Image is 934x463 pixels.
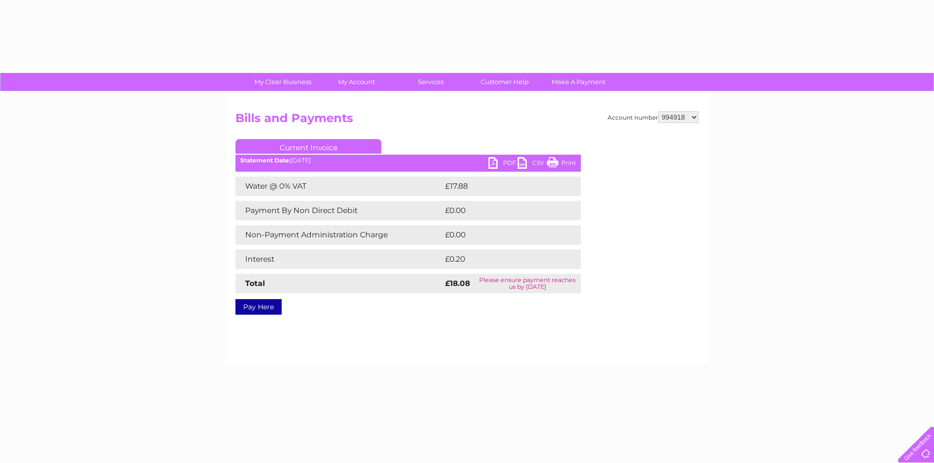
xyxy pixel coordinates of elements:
a: My Clear Business [243,73,323,91]
td: £17.88 [443,177,560,196]
a: Current Invoice [235,139,381,154]
a: Customer Help [465,73,545,91]
td: £0.00 [443,225,558,245]
h2: Bills and Payments [235,111,699,130]
strong: Total [245,279,265,288]
td: Water @ 0% VAT [235,177,443,196]
a: Make A Payment [539,73,619,91]
strong: £18.08 [445,279,470,288]
td: Interest [235,249,443,269]
a: My Account [317,73,397,91]
a: Services [391,73,471,91]
div: [DATE] [235,157,581,164]
a: CSV [518,157,547,171]
div: Account number [608,111,699,123]
a: Print [547,157,576,171]
b: Statement Date: [240,157,290,164]
td: Please ensure payment reaches us by [DATE] [474,274,581,293]
a: Pay Here [235,299,282,315]
td: £0.00 [443,201,558,220]
td: Non-Payment Administration Charge [235,225,443,245]
a: PDF [488,157,518,171]
td: Payment By Non Direct Debit [235,201,443,220]
td: £0.20 [443,249,558,269]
